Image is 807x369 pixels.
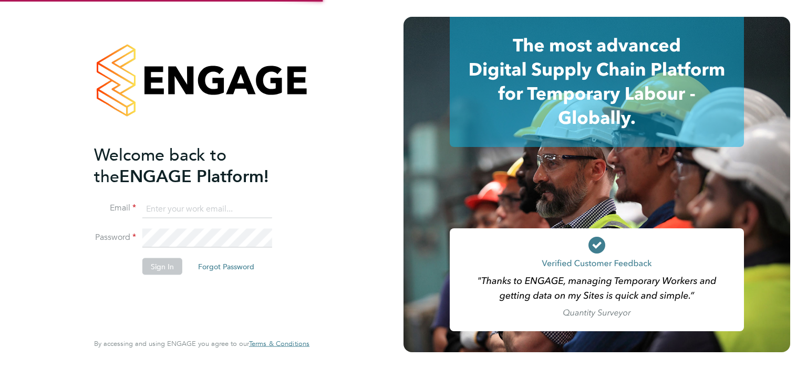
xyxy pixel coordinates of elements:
[249,340,309,348] a: Terms & Conditions
[94,203,136,214] label: Email
[94,144,299,187] h2: ENGAGE Platform!
[249,339,309,348] span: Terms & Conditions
[142,258,182,275] button: Sign In
[94,144,226,186] span: Welcome back to the
[94,232,136,243] label: Password
[94,339,309,348] span: By accessing and using ENGAGE you agree to our
[142,199,272,218] input: Enter your work email...
[190,258,263,275] button: Forgot Password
